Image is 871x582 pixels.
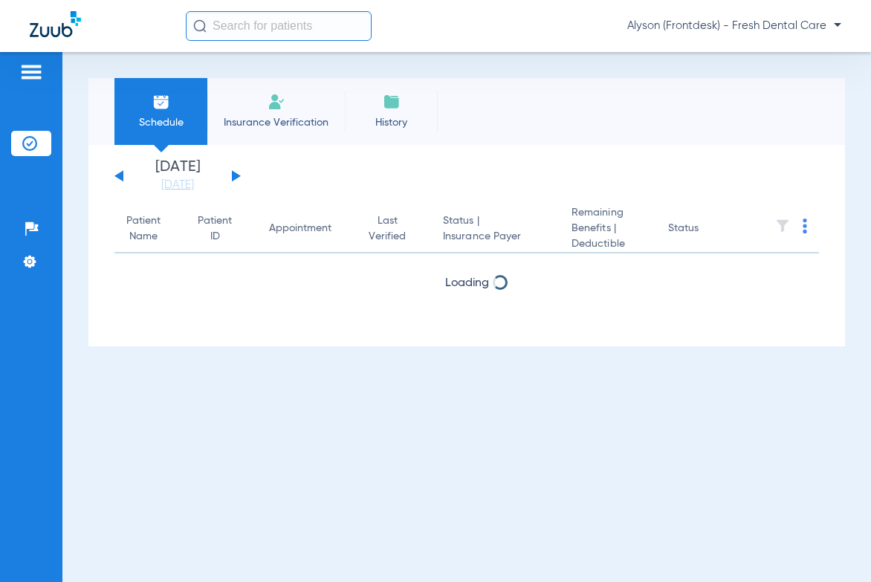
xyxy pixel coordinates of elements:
[126,115,196,130] span: Schedule
[133,160,222,193] li: [DATE]
[19,63,43,81] img: hamburger-icon
[656,205,757,253] th: Status
[383,93,401,111] img: History
[572,236,644,252] span: Deductible
[803,219,807,233] img: group-dot-blue.svg
[775,219,790,233] img: filter.svg
[369,213,419,245] div: Last Verified
[133,178,222,193] a: [DATE]
[198,213,232,245] div: Patient ID
[269,221,331,236] div: Appointment
[369,213,406,245] div: Last Verified
[356,115,427,130] span: History
[431,205,560,253] th: Status |
[443,229,548,245] span: Insurance Payer
[193,19,207,33] img: Search Icon
[152,93,170,111] img: Schedule
[186,11,372,41] input: Search for patients
[218,115,334,130] span: Insurance Verification
[126,213,161,245] div: Patient Name
[445,277,489,289] span: Loading
[560,205,656,253] th: Remaining Benefits |
[268,93,285,111] img: Manual Insurance Verification
[269,221,345,236] div: Appointment
[126,213,174,245] div: Patient Name
[30,11,81,37] img: Zuub Logo
[198,213,245,245] div: Patient ID
[627,19,841,33] span: Alyson (Frontdesk) - Fresh Dental Care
